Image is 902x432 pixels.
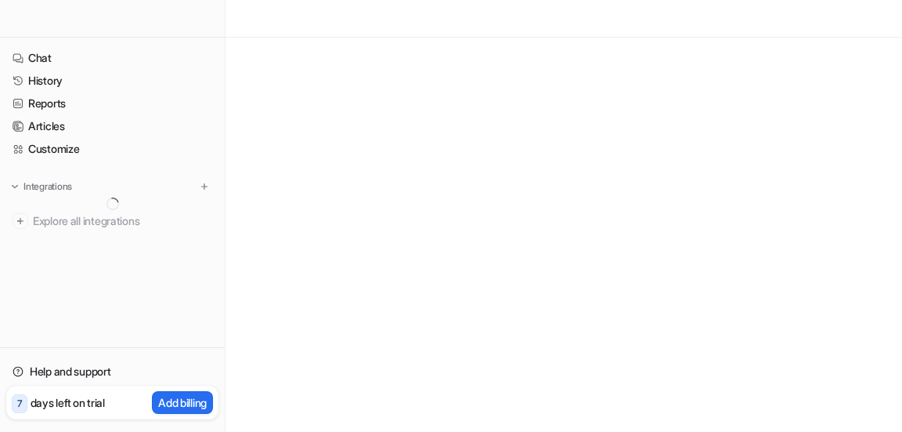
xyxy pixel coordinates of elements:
[13,213,28,229] img: explore all integrations
[6,47,218,69] a: Chat
[6,210,218,232] a: Explore all integrations
[23,180,72,193] p: Integrations
[6,70,218,92] a: History
[17,397,22,411] p: 7
[6,115,218,137] a: Articles
[152,391,213,414] button: Add billing
[6,93,218,114] a: Reports
[6,361,218,383] a: Help and support
[6,179,77,194] button: Integrations
[199,181,210,192] img: menu_add.svg
[158,394,207,411] p: Add billing
[9,181,20,192] img: expand menu
[31,394,105,411] p: days left on trial
[33,209,212,234] span: Explore all integrations
[6,138,218,160] a: Customize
